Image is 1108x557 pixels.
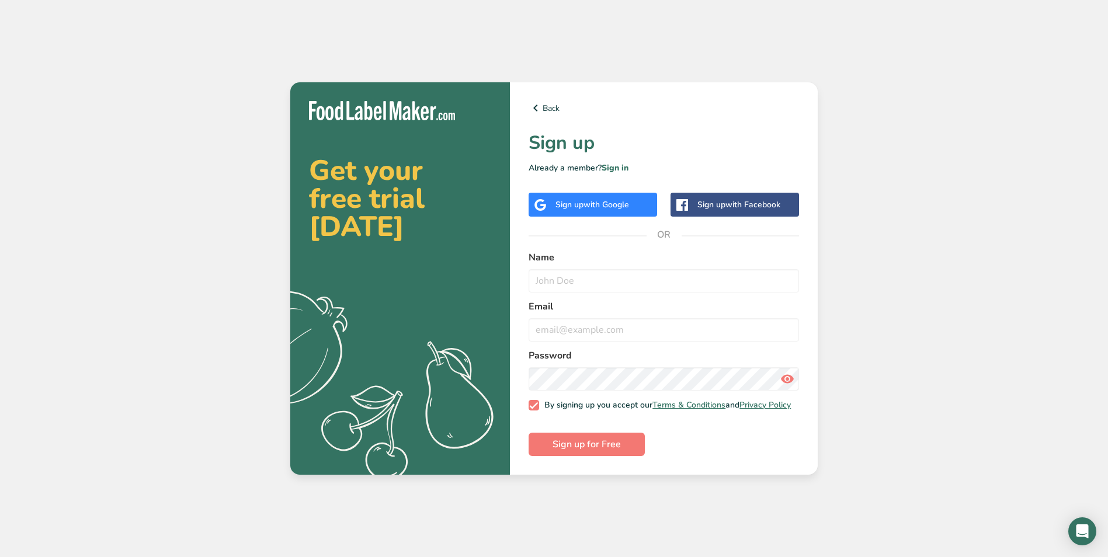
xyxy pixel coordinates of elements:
input: email@example.com [529,318,799,342]
span: OR [647,217,682,252]
h2: Get your free trial [DATE] [309,156,491,241]
span: Sign up for Free [553,437,621,451]
a: Terms & Conditions [652,399,725,410]
a: Privacy Policy [739,399,791,410]
p: Already a member? [529,162,799,174]
button: Sign up for Free [529,433,645,456]
a: Back [529,101,799,115]
img: Food Label Maker [309,101,455,120]
span: with Facebook [725,199,780,210]
div: Sign up [555,199,629,211]
div: Sign up [697,199,780,211]
input: John Doe [529,269,799,293]
a: Sign in [602,162,628,173]
label: Password [529,349,799,363]
span: By signing up you accept our and [539,400,791,410]
h1: Sign up [529,129,799,157]
label: Name [529,250,799,264]
span: with Google [583,199,629,210]
div: Open Intercom Messenger [1068,517,1096,545]
label: Email [529,300,799,314]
